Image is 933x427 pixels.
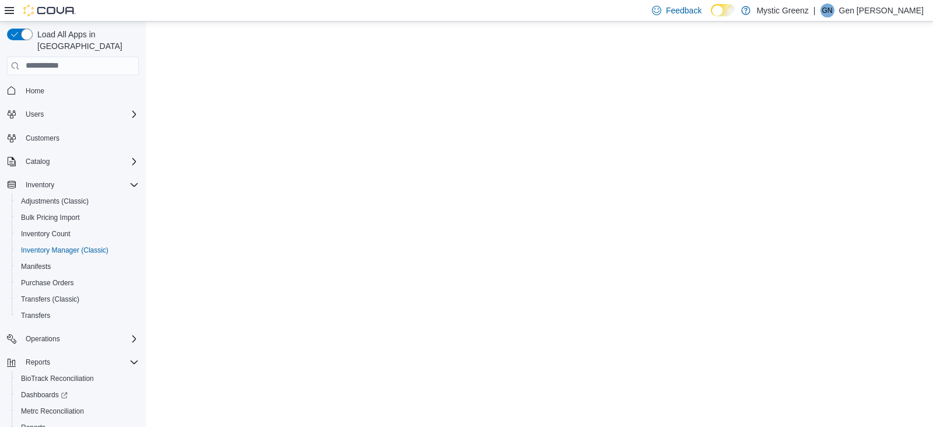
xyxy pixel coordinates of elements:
span: Home [26,86,44,96]
a: Adjustments (Classic) [16,194,93,208]
span: Adjustments (Classic) [16,194,139,208]
span: Transfers [16,309,139,323]
span: Users [26,110,44,119]
button: Purchase Orders [12,275,143,291]
button: BioTrack Reconciliation [12,370,143,387]
button: Metrc Reconciliation [12,403,143,419]
a: Inventory Count [16,227,75,241]
span: Metrc Reconciliation [16,404,139,418]
button: Inventory [2,177,143,193]
span: BioTrack Reconciliation [16,372,139,386]
button: Transfers (Classic) [12,291,143,307]
button: Home [2,82,143,99]
span: Inventory [21,178,139,192]
span: Transfers (Classic) [16,292,139,306]
button: Operations [21,332,65,346]
span: Purchase Orders [16,276,139,290]
span: Customers [26,134,59,143]
a: Metrc Reconciliation [16,404,89,418]
button: Customers [2,129,143,146]
span: Inventory Count [16,227,139,241]
span: Dashboards [21,390,68,400]
a: Transfers (Classic) [16,292,84,306]
button: Catalog [2,153,143,170]
span: Users [21,107,139,121]
span: Home [21,83,139,98]
button: Manifests [12,258,143,275]
a: Dashboards [16,388,72,402]
button: Transfers [12,307,143,324]
input: Dark Mode [711,4,735,16]
button: Adjustments (Classic) [12,193,143,209]
a: Purchase Orders [16,276,79,290]
span: Load All Apps in [GEOGRAPHIC_DATA] [33,29,139,52]
button: Bulk Pricing Import [12,209,143,226]
span: Inventory Manager (Classic) [16,243,139,257]
span: Customers [21,131,139,145]
div: Gen Nadeau [820,3,834,17]
a: Dashboards [12,387,143,403]
p: Gen [PERSON_NAME] [839,3,924,17]
span: Manifests [16,260,139,274]
img: Cova [23,5,76,16]
span: Manifests [21,262,51,271]
a: Inventory Manager (Classic) [16,243,113,257]
button: Inventory [21,178,59,192]
span: BioTrack Reconciliation [21,374,94,383]
span: Purchase Orders [21,278,74,288]
span: Catalog [21,155,139,169]
span: GN [822,3,833,17]
button: Catalog [21,155,54,169]
span: Transfers (Classic) [21,295,79,304]
span: Dashboards [16,388,139,402]
span: Inventory Count [21,229,71,239]
p: | [813,3,816,17]
a: Manifests [16,260,55,274]
button: Users [2,106,143,123]
button: Users [21,107,48,121]
span: Reports [21,355,139,369]
button: Reports [21,355,55,369]
span: Bulk Pricing Import [21,213,80,222]
a: Transfers [16,309,55,323]
button: Inventory Count [12,226,143,242]
span: Inventory [26,180,54,190]
span: Bulk Pricing Import [16,211,139,225]
button: Inventory Manager (Classic) [12,242,143,258]
a: BioTrack Reconciliation [16,372,99,386]
a: Bulk Pricing Import [16,211,85,225]
span: Reports [26,358,50,367]
span: Operations [26,334,60,344]
button: Reports [2,354,143,370]
span: Metrc Reconciliation [21,407,84,416]
span: Catalog [26,157,50,166]
a: Home [21,84,49,98]
span: Dark Mode [711,16,711,17]
span: Transfers [21,311,50,320]
a: Customers [21,131,64,145]
span: Feedback [666,5,701,16]
button: Operations [2,331,143,347]
span: Adjustments (Classic) [21,197,89,206]
span: Inventory Manager (Classic) [21,246,108,255]
span: Operations [21,332,139,346]
p: Mystic Greenz [756,3,808,17]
